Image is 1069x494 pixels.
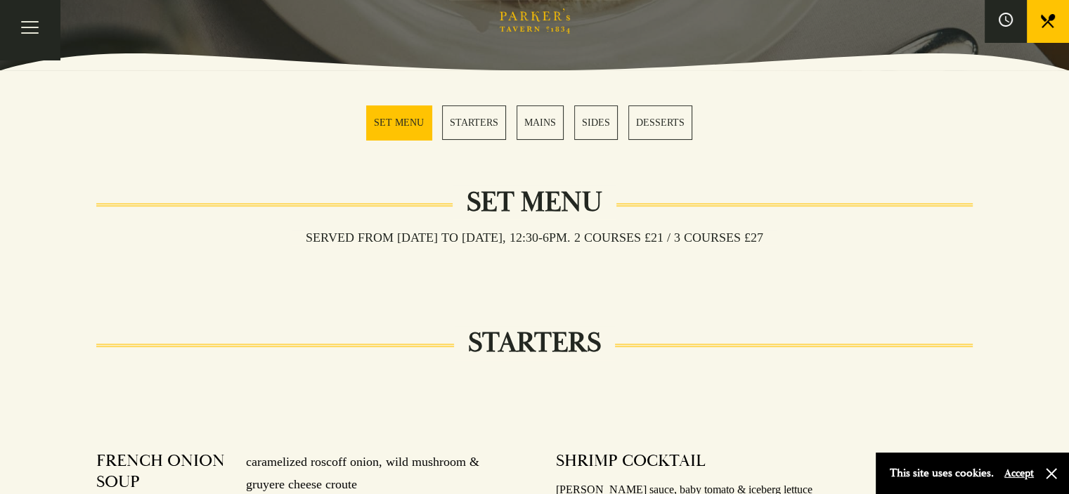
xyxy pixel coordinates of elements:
[453,186,616,219] h2: Set Menu
[292,230,777,245] h3: Served from [DATE] to [DATE], 12:30-6pm. 2 COURSES £21 / 3 COURSES £27
[628,105,692,140] a: 5 / 5
[1044,467,1058,481] button: Close and accept
[574,105,618,140] a: 4 / 5
[890,463,994,483] p: This site uses cookies.
[442,105,506,140] a: 2 / 5
[1004,467,1034,480] button: Accept
[454,326,615,360] h2: STARTERS
[556,450,706,472] h4: SHRIMP COCKTAIL
[517,105,564,140] a: 3 / 5
[366,105,432,140] a: 1 / 5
